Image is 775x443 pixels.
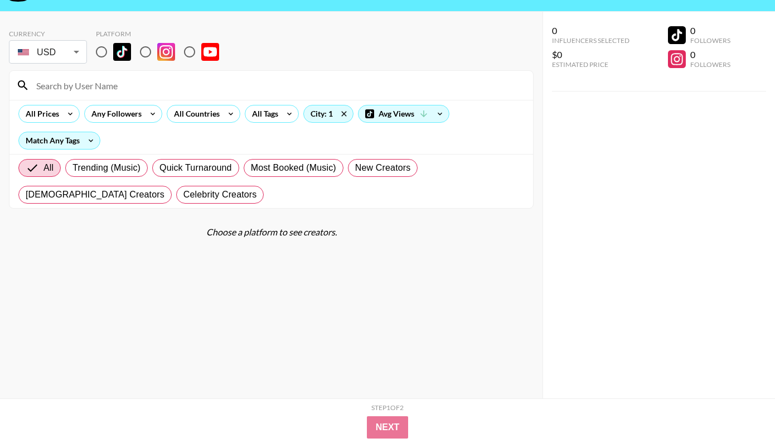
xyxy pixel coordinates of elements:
[85,105,144,122] div: Any Followers
[9,30,87,38] div: Currency
[552,60,629,69] div: Estimated Price
[72,161,141,175] span: Trending (Music)
[19,132,100,149] div: Match Any Tags
[167,105,222,122] div: All Countries
[9,227,534,238] div: Choose a platform to see creators.
[690,25,730,36] div: 0
[26,188,164,201] span: [DEMOGRAPHIC_DATA] Creators
[367,416,409,439] button: Next
[251,161,336,175] span: Most Booked (Music)
[552,49,629,60] div: $0
[43,161,54,175] span: All
[355,161,411,175] span: New Creators
[113,43,131,61] img: TikTok
[183,188,257,201] span: Celebrity Creators
[159,161,232,175] span: Quick Turnaround
[96,30,228,38] div: Platform
[19,105,61,122] div: All Prices
[552,36,629,45] div: Influencers Selected
[690,49,730,60] div: 0
[11,42,85,62] div: USD
[30,76,526,94] input: Search by User Name
[719,387,762,430] iframe: Drift Widget Chat Controller
[304,105,353,122] div: City: 1
[245,105,280,122] div: All Tags
[201,43,219,61] img: YouTube
[157,43,175,61] img: Instagram
[690,36,730,45] div: Followers
[371,403,404,412] div: Step 1 of 2
[359,105,449,122] div: Avg Views
[690,60,730,69] div: Followers
[552,25,629,36] div: 0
